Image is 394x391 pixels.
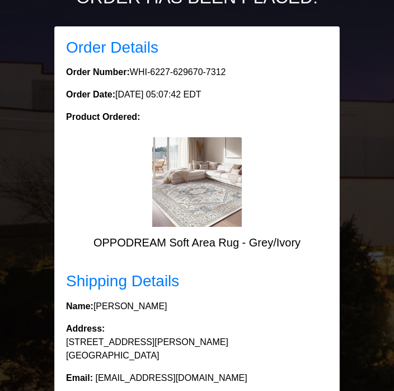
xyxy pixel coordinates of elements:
[66,324,105,333] strong: Address:
[66,88,328,101] p: [DATE] 05:07:42 EDT
[66,300,328,313] p: [PERSON_NAME]
[66,371,328,385] p: [EMAIL_ADDRESS][DOMAIN_NAME]
[66,272,328,291] h3: Shipping Details
[152,137,242,227] img: OPPODREAM Soft Area Rug - Grey/Ivory
[66,38,328,57] h3: Order Details
[66,67,130,77] strong: Order Number:
[66,373,93,383] strong: Email:
[66,66,328,79] p: WHI-6227-629670-7312
[66,301,93,311] strong: Name:
[66,322,328,362] p: [STREET_ADDRESS][PERSON_NAME] [GEOGRAPHIC_DATA]
[66,90,115,99] strong: Order Date:
[66,112,140,122] strong: Product Ordered:
[66,236,328,249] h5: OPPODREAM Soft Area Rug - Grey/Ivory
